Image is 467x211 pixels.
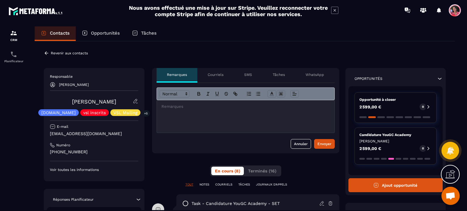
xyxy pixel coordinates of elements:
p: 0 [422,105,424,109]
p: [EMAIL_ADDRESS][DOMAIN_NAME] [50,131,138,137]
p: Candidature YouGC Academy [359,132,432,137]
a: Tâches [126,26,163,41]
p: 2 599,00 € [359,146,381,151]
p: CRM [2,38,26,42]
span: En cours (8) [215,168,240,173]
button: Terminés (16) [244,167,280,175]
p: 0 [422,146,424,151]
p: Tâches [273,72,285,77]
p: +5 [142,110,150,117]
p: WhatsApp [306,72,324,77]
a: schedulerschedulerPlanificateur [2,46,26,67]
button: Ajout opportunité [348,178,443,192]
p: VSL Mailing [113,111,137,115]
p: SMS [244,72,252,77]
a: formationformationCRM [2,25,26,46]
button: Annuler [291,139,311,149]
span: Terminés (16) [248,168,276,173]
button: Envoyer [314,139,335,149]
p: vsl inscrits [83,111,106,115]
p: E-mail [57,124,68,129]
p: NOTES [199,182,209,187]
h2: Nous avons effectué une mise à jour sur Stripe. Veuillez reconnecter votre compte Stripe afin de ... [129,5,328,17]
img: logo [9,5,63,16]
p: Voir toutes les informations [50,167,138,172]
p: Opportunités [355,76,382,81]
p: Courriels [208,72,223,77]
p: [DOMAIN_NAME] [41,111,76,115]
img: scheduler [10,51,17,58]
p: Opportunité à closer [359,97,432,102]
p: task - Candidature YouGC Academy - SET [192,201,280,206]
div: Ouvrir le chat [441,187,460,205]
p: [PERSON_NAME] [359,139,432,144]
p: Remarques [167,72,187,77]
p: JOURNAUX D'APPELS [256,182,287,187]
p: Opportunités [91,30,120,36]
p: Responsable [50,74,138,79]
a: Contacts [35,26,76,41]
p: Tâches [141,30,157,36]
p: Planificateur [2,60,26,63]
p: COURRIELS [215,182,232,187]
p: 2 599,00 € [359,105,381,109]
button: En cours (8) [211,167,244,175]
p: Revenir aux contacts [51,51,88,55]
p: Réponses Planificateur [53,197,94,202]
p: TOUT [185,182,193,187]
div: Envoyer [317,141,331,147]
p: [PHONE_NUMBER] [50,149,138,155]
p: Contacts [50,30,70,36]
p: [PERSON_NAME] [59,83,89,87]
p: Numéro [56,143,70,148]
img: formation [10,29,17,37]
a: [PERSON_NAME] [72,98,116,105]
p: TÂCHES [238,182,250,187]
a: Opportunités [76,26,126,41]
